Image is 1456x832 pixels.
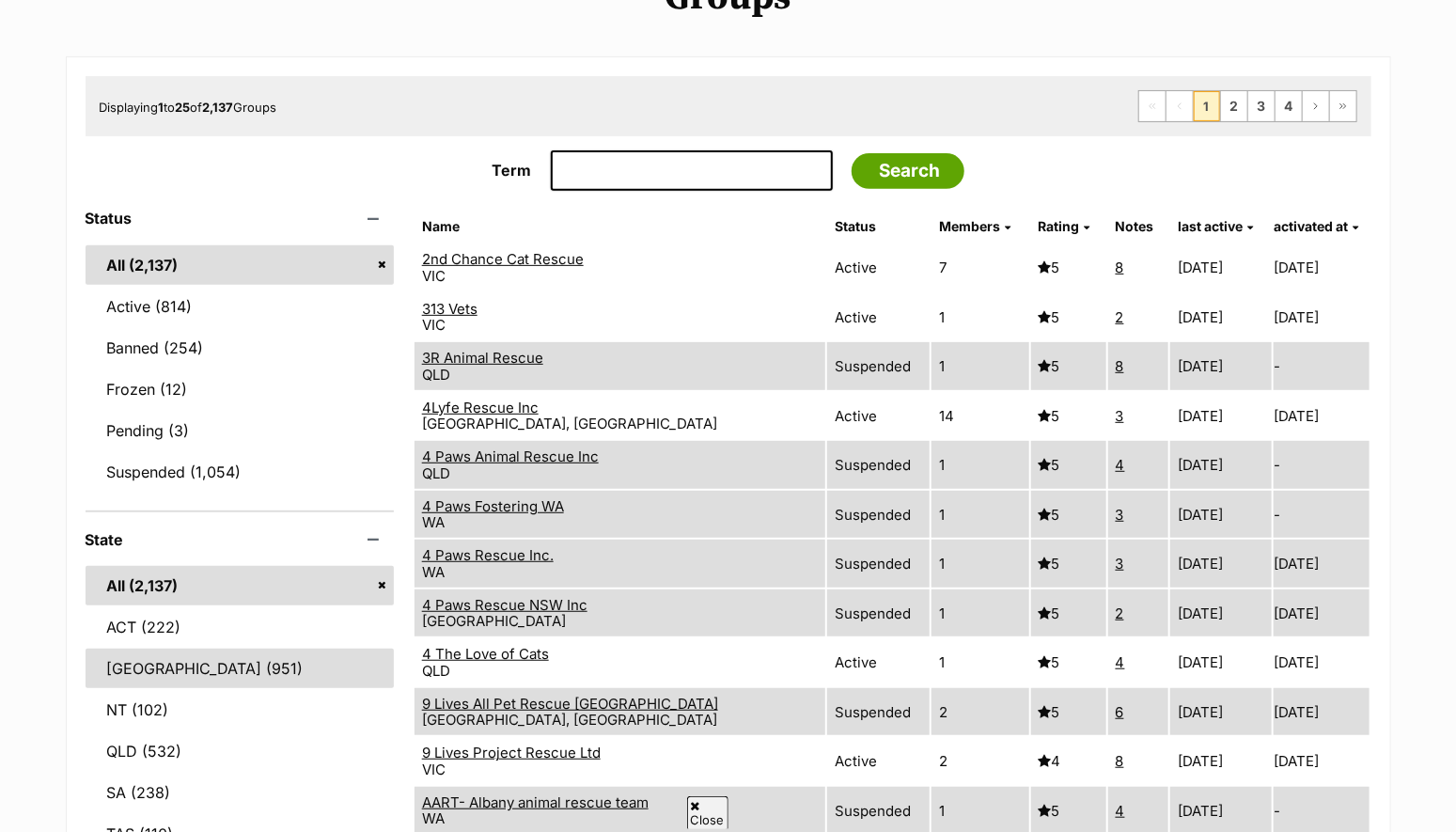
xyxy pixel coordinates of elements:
td: [DATE] [1274,392,1369,440]
a: 4 [1116,456,1125,474]
span: Close [687,796,728,829]
td: [DATE] [1170,688,1272,736]
td: 5 [1031,540,1106,588]
td: [GEOGRAPHIC_DATA], [GEOGRAPHIC_DATA] [415,688,825,736]
td: [DATE] [1274,737,1369,785]
a: 4 [1116,802,1125,820]
td: VIC [415,293,825,341]
td: 5 [1031,491,1106,539]
td: [GEOGRAPHIC_DATA] [415,589,825,637]
a: Pending (3) [86,411,394,450]
td: 1 [932,638,1029,686]
a: 4 [1116,653,1125,671]
a: 9 Lives Project Rescue Ltd [422,744,601,761]
td: [DATE] [1274,243,1369,291]
td: QLD [415,441,825,489]
span: Previous page [1166,91,1193,121]
td: 1 [932,540,1029,588]
td: [DATE] [1274,688,1369,736]
input: Search [852,153,964,189]
a: 4 Paws Fostering WA [422,497,564,515]
td: 5 [1031,243,1106,291]
td: 7 [932,243,1029,291]
a: Members [939,218,1010,234]
strong: 1 [159,100,164,115]
td: QLD [415,638,825,686]
header: Status [86,210,394,227]
td: [DATE] [1170,737,1272,785]
a: SA (238) [86,773,394,812]
td: [GEOGRAPHIC_DATA], [GEOGRAPHIC_DATA] [415,392,825,440]
strong: 25 [176,100,191,115]
td: Suspended [827,441,930,489]
a: Banned (254) [86,328,394,368]
td: Suspended [827,688,930,736]
a: 2nd Chance Cat Rescue [422,250,584,268]
a: Active (814) [86,287,394,326]
span: Page 1 [1194,91,1220,121]
th: Name [415,212,825,242]
a: 4 Paws Rescue NSW Inc [422,596,587,614]
a: 4Lyfe Rescue Inc [422,399,539,416]
td: [DATE] [1170,243,1272,291]
td: Suspended [827,540,930,588]
a: [GEOGRAPHIC_DATA] (951) [86,649,394,688]
td: 5 [1031,638,1106,686]
td: [DATE] [1274,540,1369,588]
td: [DATE] [1274,638,1369,686]
td: 5 [1031,392,1106,440]
a: All (2,137) [86,245,394,285]
td: 1 [932,491,1029,539]
a: Next page [1303,91,1329,121]
strong: 2,137 [203,100,234,115]
a: 4 The Love of Cats [422,645,549,663]
span: activated at [1274,218,1348,234]
th: Status [827,212,930,242]
td: [DATE] [1170,293,1272,341]
td: WA [415,540,825,588]
td: Active [827,392,930,440]
td: - [1274,491,1369,539]
td: 5 [1031,589,1106,637]
a: Page 2 [1221,91,1247,121]
td: Suspended [827,491,930,539]
td: 5 [1031,688,1106,736]
td: [DATE] [1274,589,1369,637]
td: [DATE] [1170,638,1272,686]
a: 4 Paws Rescue Inc. [422,546,554,564]
td: [DATE] [1170,491,1272,539]
td: 1 [932,342,1029,390]
td: 1 [932,293,1029,341]
td: [DATE] [1170,342,1272,390]
span: last active [1178,218,1243,234]
a: AART- Albany animal rescue team [422,793,649,811]
td: 4 [1031,737,1106,785]
a: Suspended (1,054) [86,452,394,492]
td: [DATE] [1170,540,1272,588]
td: VIC [415,737,825,785]
td: - [1274,441,1369,489]
td: Active [827,737,930,785]
span: Displaying to of Groups [100,100,277,115]
nav: Pagination [1138,90,1357,122]
a: Last page [1330,91,1356,121]
a: Page 3 [1248,91,1275,121]
td: [DATE] [1170,441,1272,489]
a: 313 Vets [422,300,478,318]
a: 2 [1116,308,1124,326]
a: 3 [1116,555,1124,573]
td: - [1274,342,1369,390]
td: QLD [415,342,825,390]
td: [DATE] [1170,589,1272,637]
td: 1 [932,441,1029,489]
a: 4 Paws Animal Rescue Inc [422,447,599,465]
td: 5 [1031,293,1106,341]
a: 3 [1116,506,1124,524]
a: 3 [1116,407,1124,425]
td: 2 [932,737,1029,785]
th: Notes [1108,212,1168,242]
td: Active [827,243,930,291]
span: translation missing: en.admin.groups.groups.search.term [493,161,532,180]
td: Active [827,293,930,341]
td: VIC [415,243,825,291]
